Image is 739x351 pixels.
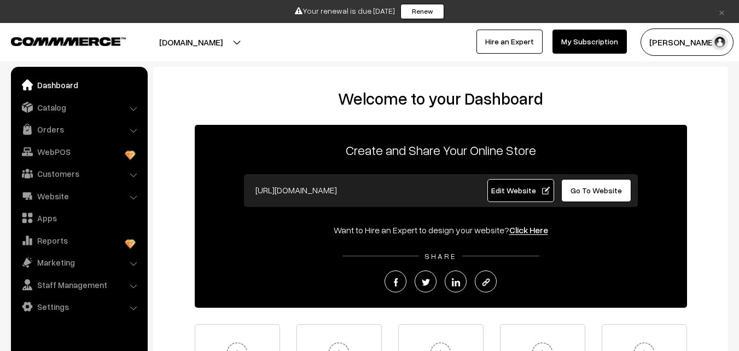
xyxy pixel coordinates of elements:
[561,179,632,202] a: Go To Website
[14,142,144,162] a: WebPOS
[195,223,687,237] div: Want to Hire an Expert to design your website?
[121,28,261,56] button: [DOMAIN_NAME]
[4,4,735,19] div: Your renewal is due [DATE]
[164,89,717,108] h2: Welcome to your Dashboard
[712,34,728,50] img: user
[11,37,126,45] img: COMMMERCE
[714,5,729,18] a: ×
[195,140,687,160] p: Create and Share Your Online Store
[14,75,144,95] a: Dashboard
[14,186,144,206] a: Website
[476,30,543,54] a: Hire an Expert
[14,119,144,139] a: Orders
[14,97,144,117] a: Catalog
[14,252,144,272] a: Marketing
[14,297,144,317] a: Settings
[419,251,462,261] span: SHARE
[509,225,548,235] a: Click Here
[14,275,144,295] a: Staff Management
[487,179,554,202] a: Edit Website
[14,164,144,183] a: Customers
[11,34,107,47] a: COMMMERCE
[14,208,144,228] a: Apps
[641,28,734,56] button: [PERSON_NAME]
[400,4,444,19] a: Renew
[14,231,144,250] a: Reports
[491,186,550,195] span: Edit Website
[571,186,622,195] span: Go To Website
[552,30,627,54] a: My Subscription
